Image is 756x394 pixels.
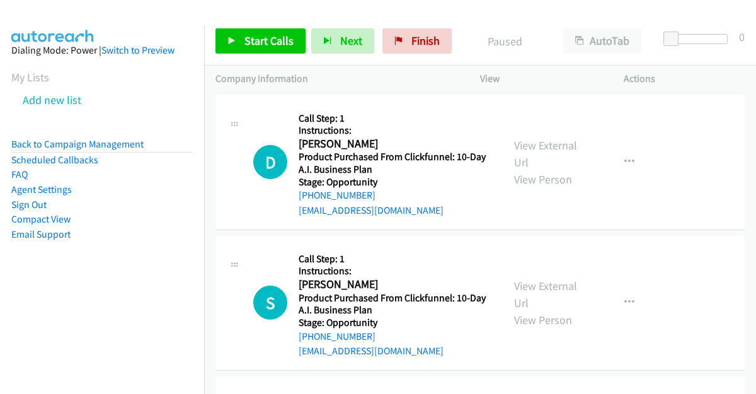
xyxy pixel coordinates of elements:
[11,228,71,240] a: Email Support
[299,253,491,265] h5: Call Step: 1
[514,138,577,170] a: View External Url
[411,33,440,48] span: Finish
[253,286,287,320] h1: S
[11,138,144,150] a: Back to Campaign Management
[299,151,491,175] h5: Product Purchased From Clickfunnel: 10-Day A.I. Business Plan
[299,112,491,125] h5: Call Step: 1
[299,345,444,357] a: [EMAIL_ADDRESS][DOMAIN_NAME]
[739,28,745,45] div: 0
[514,313,572,327] a: View Person
[11,213,71,225] a: Compact View
[244,33,294,48] span: Start Calls
[299,277,491,292] h2: [PERSON_NAME]
[514,172,572,187] a: View Person
[23,93,81,107] a: Add new list
[11,70,49,84] a: My Lists
[299,124,491,137] h5: Instructions:
[215,28,306,54] a: Start Calls
[299,204,444,216] a: [EMAIL_ADDRESS][DOMAIN_NAME]
[11,43,193,58] div: Dialing Mode: Power |
[215,71,457,86] p: Company Information
[299,330,375,342] a: [PHONE_NUMBER]
[469,33,541,50] p: Paused
[299,265,491,277] h5: Instructions:
[253,145,287,179] div: The call is yet to be attempted
[11,183,72,195] a: Agent Settings
[11,199,47,211] a: Sign Out
[299,189,375,201] a: [PHONE_NUMBER]
[311,28,374,54] button: Next
[382,28,452,54] a: Finish
[101,44,175,56] a: Switch to Preview
[670,34,728,44] div: Delay between calls (in seconds)
[514,279,577,310] a: View External Url
[480,71,601,86] p: View
[299,292,491,316] h5: Product Purchased From Clickfunnel: 10-Day A.I. Business Plan
[299,316,491,329] h5: Stage: Opportunity
[253,286,287,320] div: The call is yet to be attempted
[563,28,641,54] button: AutoTab
[11,154,98,166] a: Scheduled Callbacks
[299,137,491,151] h2: [PERSON_NAME]
[624,71,745,86] p: Actions
[11,168,28,180] a: FAQ
[253,145,287,179] h1: D
[299,176,491,188] h5: Stage: Opportunity
[340,33,362,48] span: Next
